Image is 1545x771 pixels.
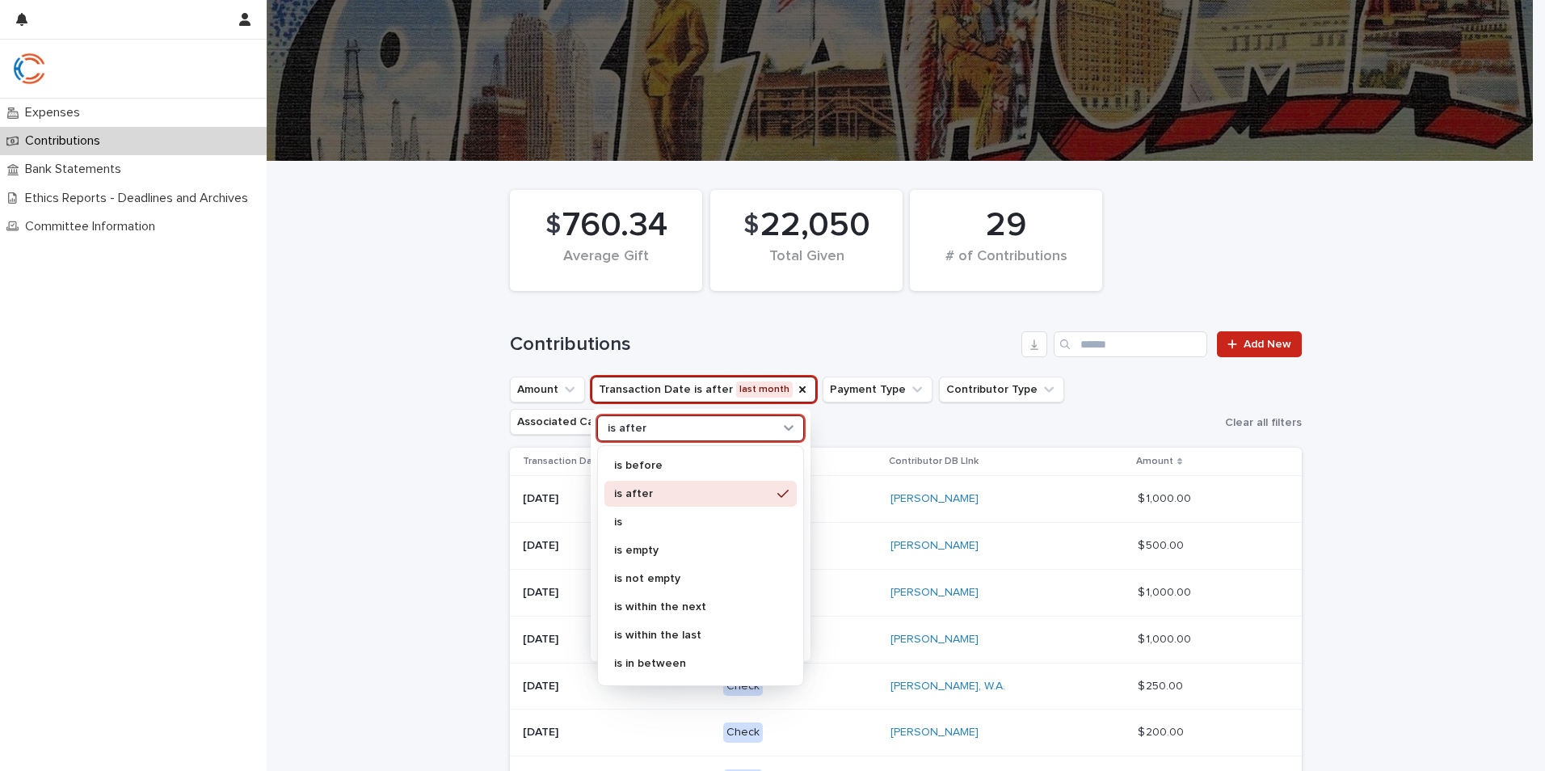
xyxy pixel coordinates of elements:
p: [DATE] [523,726,710,739]
p: Amount [1136,453,1173,470]
a: [PERSON_NAME] [890,492,979,506]
p: $ 1,000.00 [1138,630,1194,647]
p: Bank Statements [19,162,134,177]
p: $ 200.00 [1138,723,1187,739]
span: $ [545,210,561,241]
p: is within the last [614,630,771,641]
tr: [DATE]Credit Card[PERSON_NAME] $ 1,000.00$ 1,000.00 [510,476,1302,523]
p: Ethics Reports - Deadlines and Archives [19,191,261,206]
p: [DATE] [523,586,710,600]
p: is in between [614,658,771,669]
p: Committee Information [19,219,168,234]
h1: Contributions [510,333,1015,356]
button: Clear all filters [1219,411,1302,435]
img: qJrBEDQOT26p5MY9181R [13,53,45,85]
p: Transaction Date [523,453,603,470]
tr: [DATE]Credit Card[PERSON_NAME] $ 500.00$ 500.00 [510,523,1302,570]
div: Total Given [738,248,875,282]
tr: [DATE]Check[PERSON_NAME] $ 200.00$ 200.00 [510,710,1302,756]
a: [PERSON_NAME] [890,586,979,600]
button: Associated Candidates [510,409,667,435]
p: Contributions [19,133,113,149]
p: is not empty [614,573,771,584]
a: [PERSON_NAME] [890,539,979,553]
p: is before [614,460,771,471]
span: Add New [1244,339,1291,350]
tr: [DATE]Check[PERSON_NAME], W.A. $ 250.00$ 250.00 [510,663,1302,710]
div: # of Contributions [937,248,1075,282]
span: Clear all filters [1225,417,1302,428]
p: is after [614,488,771,499]
p: [DATE] [523,680,710,693]
p: [DATE] [523,492,710,506]
p: is after [608,422,646,436]
button: Transaction Date [591,377,816,402]
p: $ 1,000.00 [1138,489,1194,506]
p: Contributor DB LInk [889,453,979,470]
a: Add New [1217,331,1302,357]
p: Expenses [19,105,93,120]
a: [PERSON_NAME] [890,633,979,647]
p: $ 250.00 [1138,676,1186,693]
div: Check [723,723,763,743]
span: $ [743,210,759,241]
tr: [DATE]Check[PERSON_NAME] $ 1,000.00$ 1,000.00 [510,616,1302,663]
p: is empty [614,545,771,556]
a: [PERSON_NAME], W.A. [890,680,1005,693]
tr: [DATE]Check[PERSON_NAME] $ 1,000.00$ 1,000.00 [510,569,1302,616]
button: Contributor Type [939,377,1064,402]
p: [DATE] [523,633,710,647]
input: Search [1054,331,1207,357]
p: is within the next [614,601,771,613]
p: $ 1,000.00 [1138,583,1194,600]
span: 22,050 [760,205,870,246]
div: Check [723,676,763,697]
div: Average Gift [537,248,675,282]
a: [PERSON_NAME] [890,726,979,739]
p: [DATE] [523,539,710,553]
p: $ 500.00 [1138,536,1187,553]
p: is [614,516,771,528]
button: Amount [510,377,585,402]
span: 760.34 [562,205,667,246]
div: 29 [937,205,1075,246]
button: Payment Type [823,377,932,402]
